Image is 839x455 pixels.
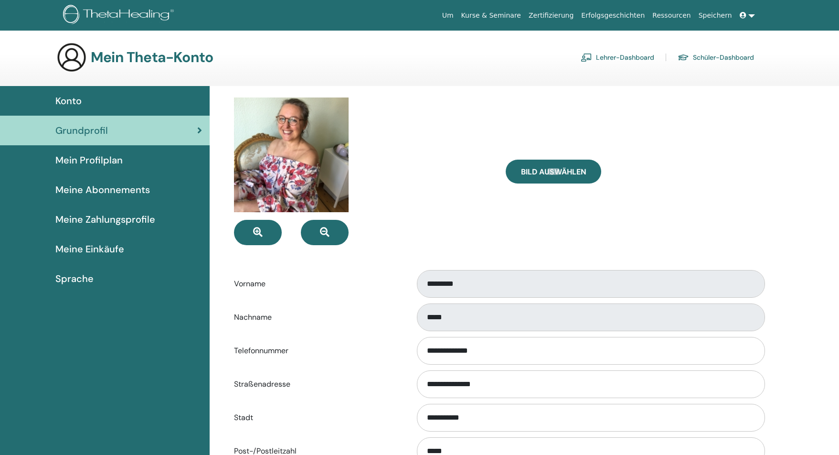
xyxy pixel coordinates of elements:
span: Meine Einkäufe [55,242,124,256]
label: Straßenadresse [227,375,408,393]
a: Speichern [695,7,736,24]
img: graduation-cap.svg [678,54,689,62]
a: Zertifizierung [525,7,577,24]
label: Telefonnummer [227,342,408,360]
span: Grundprofil [55,123,108,138]
a: Um [438,7,457,24]
a: Lehrer-Dashboard [581,50,654,65]
span: Konto [55,94,82,108]
span: Bild auswählen [521,167,586,177]
a: Kurse & Seminare [457,7,525,24]
input: Bild auswählen [547,168,560,175]
span: Mein Profilplan [55,153,123,167]
img: generic-user-icon.jpg [56,42,87,73]
span: Meine Abonnements [55,183,150,197]
img: chalkboard-teacher.svg [581,53,592,62]
img: logo.png [63,5,177,26]
img: default.jpg [234,97,349,212]
label: Vorname [227,275,408,293]
a: Schüler-Dashboard [678,50,754,65]
span: Meine Zahlungsprofile [55,212,155,227]
label: Nachname [227,308,408,326]
label: Stadt [227,409,408,427]
span: Sprache [55,271,94,286]
h3: Mein Theta-Konto [91,49,213,66]
a: Ressourcen [648,7,694,24]
a: Erfolgsgeschichten [577,7,648,24]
